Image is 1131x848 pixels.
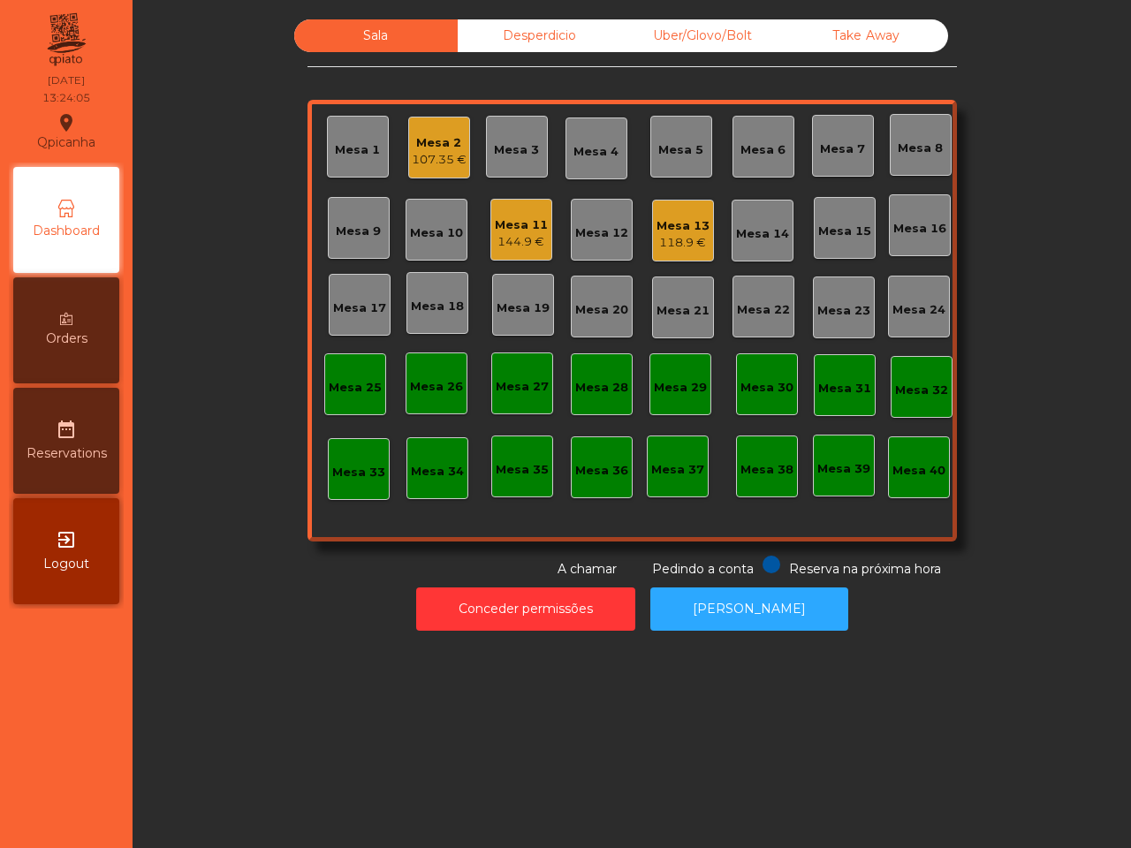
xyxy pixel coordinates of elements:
[651,461,704,479] div: Mesa 37
[44,9,87,71] img: qpiato
[740,461,793,479] div: Mesa 38
[411,463,464,481] div: Mesa 34
[892,301,945,319] div: Mesa 24
[820,140,865,158] div: Mesa 7
[329,379,382,397] div: Mesa 25
[411,298,464,315] div: Mesa 18
[495,233,548,251] div: 144.9 €
[336,223,381,240] div: Mesa 9
[892,462,945,480] div: Mesa 40
[898,140,943,157] div: Mesa 8
[558,561,617,577] span: A chamar
[740,141,786,159] div: Mesa 6
[654,379,707,397] div: Mesa 29
[497,299,550,317] div: Mesa 19
[33,222,100,240] span: Dashboard
[575,379,628,397] div: Mesa 28
[496,378,549,396] div: Mesa 27
[658,141,703,159] div: Mesa 5
[573,143,619,161] div: Mesa 4
[333,299,386,317] div: Mesa 17
[48,72,85,88] div: [DATE]
[785,19,948,52] div: Take Away
[818,223,871,240] div: Mesa 15
[652,561,754,577] span: Pedindo a conta
[817,460,870,478] div: Mesa 39
[789,561,941,577] span: Reserva na próxima hora
[895,382,948,399] div: Mesa 32
[27,444,107,463] span: Reservations
[46,329,87,348] span: Orders
[736,225,789,243] div: Mesa 14
[42,90,90,106] div: 13:24:05
[575,301,628,319] div: Mesa 20
[37,110,95,154] div: Qpicanha
[575,462,628,480] div: Mesa 36
[650,587,848,631] button: [PERSON_NAME]
[817,302,870,320] div: Mesa 23
[332,464,385,481] div: Mesa 33
[494,141,539,159] div: Mesa 3
[496,461,549,479] div: Mesa 35
[740,379,793,397] div: Mesa 30
[575,224,628,242] div: Mesa 12
[657,234,710,252] div: 118.9 €
[621,19,785,52] div: Uber/Glovo/Bolt
[416,587,635,631] button: Conceder permissões
[657,217,710,235] div: Mesa 13
[56,112,77,133] i: location_on
[818,380,871,397] div: Mesa 31
[657,302,710,320] div: Mesa 21
[56,419,77,440] i: date_range
[412,151,467,169] div: 107.35 €
[495,216,548,234] div: Mesa 11
[56,529,77,550] i: exit_to_app
[410,378,463,396] div: Mesa 26
[458,19,621,52] div: Desperdicio
[410,224,463,242] div: Mesa 10
[893,220,946,238] div: Mesa 16
[412,134,467,152] div: Mesa 2
[737,301,790,319] div: Mesa 22
[43,555,89,573] span: Logout
[335,141,380,159] div: Mesa 1
[294,19,458,52] div: Sala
